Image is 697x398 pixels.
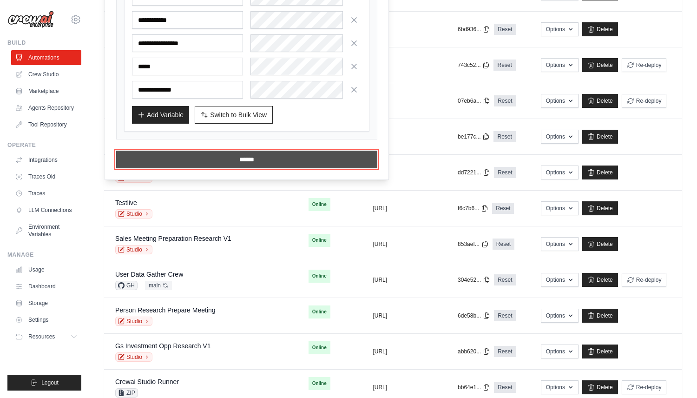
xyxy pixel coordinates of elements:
[494,95,516,106] a: Reset
[492,203,514,214] a: Reset
[622,273,667,287] button: Re-deploy
[494,310,516,321] a: Reset
[582,94,618,108] a: Delete
[494,167,516,178] a: Reset
[493,131,515,142] a: Reset
[11,203,81,218] a: LLM Connections
[458,384,490,391] button: bb64e1...
[541,130,579,144] button: Options
[7,39,81,46] div: Build
[582,201,618,215] a: Delete
[11,312,81,327] a: Settings
[11,117,81,132] a: Tool Repository
[458,61,490,69] button: 743c52...
[11,50,81,65] a: Automations
[494,346,516,357] a: Reset
[494,24,516,35] a: Reset
[11,296,81,311] a: Storage
[541,273,579,287] button: Options
[651,353,697,398] iframe: Chat Widget
[541,58,579,72] button: Options
[541,22,579,36] button: Options
[11,153,81,167] a: Integrations
[458,97,490,105] button: 07eb6a...
[115,352,152,362] a: Studio
[41,379,59,386] span: Logout
[115,245,152,254] a: Studio
[458,312,490,319] button: 6de58b...
[145,281,172,290] span: main
[309,341,330,354] span: Online
[7,375,81,391] button: Logout
[11,67,81,82] a: Crew Studio
[458,240,489,248] button: 853aef...
[28,333,55,340] span: Resources
[458,26,490,33] button: 6bd936...
[582,22,618,36] a: Delete
[541,237,579,251] button: Options
[541,345,579,358] button: Options
[494,382,516,393] a: Reset
[458,169,490,176] button: dd7221...
[195,106,273,124] button: Switch to Bulk View
[493,239,514,250] a: Reset
[115,317,152,326] a: Studio
[582,166,618,179] a: Delete
[11,100,81,115] a: Agents Repository
[115,306,216,314] a: Person Research Prepare Meeting
[115,235,231,242] a: Sales Meeting Preparation Research V1
[541,380,579,394] button: Options
[622,380,667,394] button: Re-deploy
[309,305,330,318] span: Online
[7,141,81,149] div: Operate
[493,60,515,71] a: Reset
[132,106,189,124] button: Add Variable
[210,110,267,119] span: Switch to Bulk View
[11,329,81,344] button: Resources
[622,94,667,108] button: Re-deploy
[622,58,667,72] button: Re-deploy
[115,271,183,278] a: User Data Gather Crew
[11,169,81,184] a: Traces Old
[582,237,618,251] a: Delete
[7,251,81,259] div: Manage
[541,201,579,215] button: Options
[458,348,490,355] button: abb620...
[582,309,618,323] a: Delete
[115,342,210,350] a: Gs Investment Opp Research V1
[458,133,490,140] button: be177c...
[309,270,330,283] span: Online
[7,11,54,28] img: Logo
[115,199,137,206] a: Testlive
[541,94,579,108] button: Options
[11,262,81,277] a: Usage
[309,198,330,211] span: Online
[11,186,81,201] a: Traces
[541,309,579,323] button: Options
[115,378,179,385] a: Crewai Studio Runner
[11,84,81,99] a: Marketplace
[582,380,618,394] a: Delete
[541,166,579,179] button: Options
[582,345,618,358] a: Delete
[494,274,516,285] a: Reset
[309,234,330,247] span: Online
[458,205,488,212] button: f6c7b6...
[582,273,618,287] a: Delete
[458,276,490,284] button: 304e52...
[582,130,618,144] a: Delete
[115,388,138,398] span: ZIP
[115,209,152,219] a: Studio
[11,279,81,294] a: Dashboard
[11,219,81,242] a: Environment Variables
[309,377,330,390] span: Online
[115,281,138,290] span: GH
[582,58,618,72] a: Delete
